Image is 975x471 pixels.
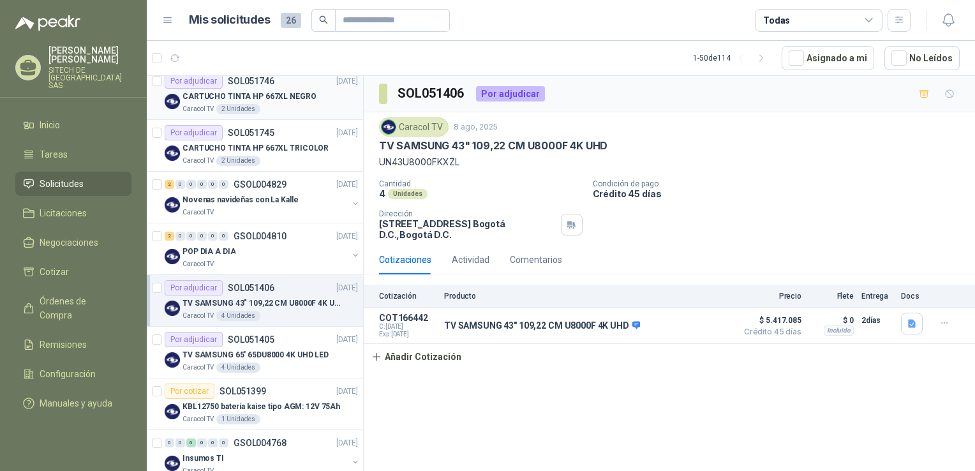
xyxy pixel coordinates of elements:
div: 0 [197,180,207,189]
div: Todas [763,13,790,27]
a: Por cotizarSOL051399[DATE] Company LogoKBL12750 batería kaise tipo AGM: 12V 75AhCaracol TV1 Unidades [147,378,363,430]
div: 0 [197,438,207,447]
p: [DATE] [336,179,358,191]
p: Docs [901,292,927,301]
p: [DATE] [336,282,358,294]
p: Crédito 45 días [593,188,971,199]
div: 0 [219,438,228,447]
p: Condición de pago [593,179,971,188]
a: Cotizar [15,260,131,284]
div: Incluido [824,325,854,336]
p: Cantidad [379,179,583,188]
div: 0 [197,232,207,241]
a: Tareas [15,142,131,167]
p: $ 0 [809,313,854,328]
p: GSOL004768 [234,438,287,447]
p: TV SAMSUNG 43" 109,22 CM U8000F 4K UHD [379,139,607,153]
span: Remisiones [40,338,87,352]
div: 1 Unidades [216,414,260,424]
p: SOL051406 [228,283,274,292]
p: Caracol TV [182,311,214,321]
div: Por cotizar [165,384,214,399]
img: Company Logo [165,456,180,471]
div: Comentarios [510,253,562,267]
a: 2 0 0 0 0 0 GSOL004810[DATE] Company LogoPOP DIA A DIACaracol TV [165,228,361,269]
div: Cotizaciones [379,253,431,267]
p: GSOL004829 [234,180,287,189]
p: SOL051746 [228,77,274,86]
div: 4 Unidades [216,363,260,373]
p: Caracol TV [182,156,214,166]
p: TV SAMSUNG 65' 65DU8000 4K UHD LED [182,349,329,361]
h1: Mis solicitudes [189,11,271,29]
span: Crédito 45 días [738,328,801,336]
button: Añadir Cotización [364,344,468,370]
p: [STREET_ADDRESS] Bogotá D.C. , Bogotá D.C. [379,218,556,240]
div: 0 [186,232,196,241]
div: 0 [175,180,185,189]
p: Caracol TV [182,363,214,373]
a: Manuales y ayuda [15,391,131,415]
p: Insumos TI [182,452,224,465]
p: Cotización [379,292,436,301]
p: [PERSON_NAME] [PERSON_NAME] [48,46,131,64]
p: Novenas navideñas con La Kalle [182,194,298,206]
div: 0 [208,438,218,447]
p: [DATE] [336,127,358,139]
span: Inicio [40,118,60,132]
a: 2 0 0 0 0 0 GSOL004829[DATE] Company LogoNovenas navideñas con La KalleCaracol TV [165,177,361,218]
div: Por adjudicar [165,73,223,89]
p: COT166442 [379,313,436,323]
a: Por adjudicarSOL051406[DATE] Company LogoTV SAMSUNG 43" 109,22 CM U8000F 4K UHDCaracol TV4 Unidades [147,275,363,327]
p: 2 días [861,313,893,328]
p: TV SAMSUNG 43" 109,22 CM U8000F 4K UHD [444,320,640,332]
span: Órdenes de Compra [40,294,119,322]
span: 26 [281,13,301,28]
p: 4 [379,188,385,199]
div: 0 [219,180,228,189]
p: Precio [738,292,801,301]
a: Remisiones [15,333,131,357]
span: Tareas [40,147,68,161]
a: Solicitudes [15,172,131,196]
div: Por adjudicar [165,125,223,140]
a: Inicio [15,113,131,137]
p: Flete [809,292,854,301]
span: C: [DATE] [379,323,436,331]
p: [DATE] [336,75,358,87]
div: 2 Unidades [216,156,260,166]
img: Company Logo [165,146,180,161]
div: Por adjudicar [476,86,545,101]
div: 6 [186,438,196,447]
p: SOL051399 [220,387,266,396]
div: 2 [165,180,174,189]
div: Caracol TV [379,117,449,137]
button: Asignado a mi [782,46,874,70]
p: Caracol TV [182,104,214,114]
p: GSOL004810 [234,232,287,241]
span: search [319,15,328,24]
p: [DATE] [336,385,358,398]
a: Negociaciones [15,230,131,255]
a: Órdenes de Compra [15,289,131,327]
p: TV SAMSUNG 43" 109,22 CM U8000F 4K UHD [182,297,341,310]
p: [DATE] [336,230,358,243]
a: Licitaciones [15,201,131,225]
a: Configuración [15,362,131,386]
a: Por adjudicarSOL051745[DATE] Company LogoCARTUCHO TINTA HP 667XL TRICOLORCaracol TV2 Unidades [147,120,363,172]
img: Company Logo [382,120,396,134]
p: Caracol TV [182,207,214,218]
span: Cotizar [40,265,69,279]
p: POP DIA A DIA [182,246,235,258]
div: 4 Unidades [216,311,260,321]
div: 0 [175,438,185,447]
img: Logo peakr [15,15,80,31]
p: Dirección [379,209,556,218]
p: Entrega [861,292,893,301]
p: CARTUCHO TINTA HP 667XL TRICOLOR [182,142,329,154]
h3: SOL051406 [398,84,466,103]
div: Unidades [388,189,428,199]
div: Por adjudicar [165,332,223,347]
p: [DATE] [336,437,358,449]
div: 0 [208,232,218,241]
